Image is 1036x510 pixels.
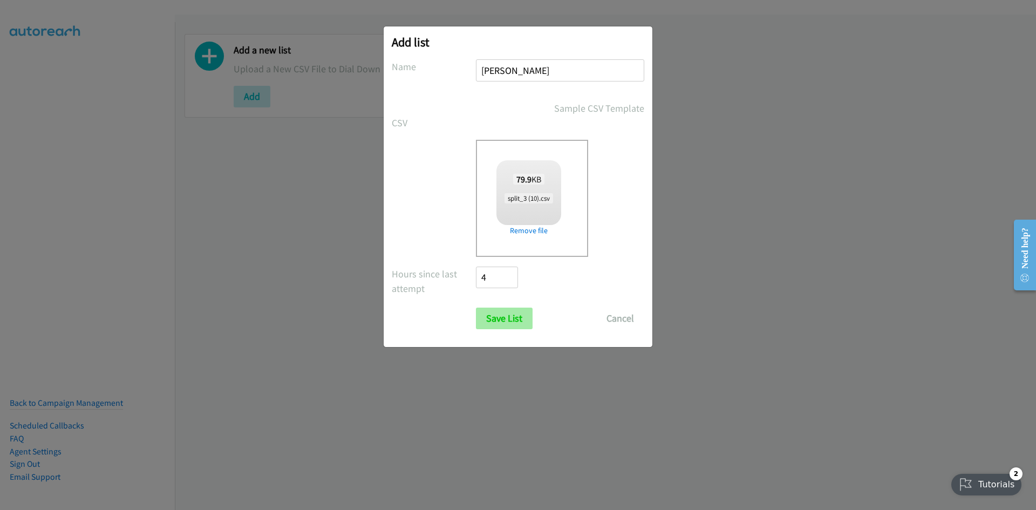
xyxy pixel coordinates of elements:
[1005,212,1036,298] iframe: Resource Center
[513,174,545,185] span: KB
[554,101,644,115] a: Sample CSV Template
[392,115,476,130] label: CSV
[496,225,561,236] a: Remove file
[596,308,644,329] button: Cancel
[945,463,1028,502] iframe: Checklist
[392,59,476,74] label: Name
[516,174,531,185] strong: 79.9
[505,193,553,203] span: split_3 (10).csv
[476,308,533,329] input: Save List
[392,267,476,296] label: Hours since last attempt
[392,35,644,50] h2: Add list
